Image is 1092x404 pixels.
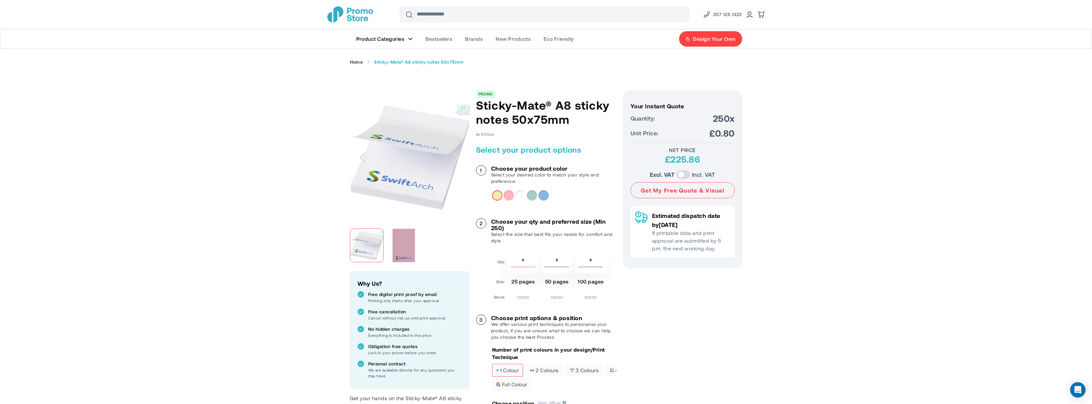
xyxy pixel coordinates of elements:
p: Everything is included in the price [368,332,462,338]
h3: Choose print options & position [491,315,616,321]
div: Open Intercom Messenger [1070,382,1086,398]
span: Quantity: [630,114,655,123]
span: Design Your Own [693,36,735,42]
div: £225.86 [630,153,735,165]
p: Personal contact [368,361,462,367]
p: If printable data and print approval are submitted by 5 p.m. the next working day. [652,229,730,252]
td: Size: [494,275,506,291]
img: Delivery [635,211,648,223]
div: Light yellow [492,190,502,201]
div: White [515,190,526,201]
td: 10000 [507,292,539,300]
p: Obligation free quotes [368,343,462,350]
span: Brands [465,36,483,42]
p: We are available directly for any questions you may have [368,367,462,379]
td: Stock: [494,292,506,300]
span: 4 colours [610,368,639,373]
div: Net Price [630,147,735,153]
span: 207 125 1322 [713,11,742,18]
div: Next [444,90,470,225]
p: Free digital print proof by email [368,291,462,298]
a: Phone [703,11,742,18]
p: Select your desired color to match your style and preference. [491,172,616,184]
td: Qty: [494,251,506,274]
div: Sticky-Mate® A8 sticky notes 50x75mm [387,225,421,265]
strong: Sticky-Mate® A8 sticky notes 50x75mm [374,59,463,65]
p: Lock in your prices before you order [368,350,462,355]
h3: Your Instant Quote [630,103,735,109]
img: Promotional Merchandise [327,6,373,22]
p: Select the size that best fits your needs for comfort and style [491,231,616,244]
span: 1 colour [496,368,519,373]
a: PROMO [479,92,493,96]
span: 250x [713,112,735,124]
div: Availability [476,132,494,137]
span: New Products [496,36,531,42]
span: Product Categories [356,36,405,42]
td: 25 pages [507,275,539,291]
h2: Why Us? [358,279,462,288]
span: In stock [476,132,494,137]
span: full colour [496,382,527,387]
td: 10000 [541,292,573,300]
span: £0.80 [709,127,734,139]
td: 50 pages [541,275,573,291]
span: Eco Friendly [544,36,574,42]
h1: Sticky-Mate® A8 sticky notes 50x75mm [476,98,616,126]
p: Estimated dispatch date by [652,211,730,229]
img: Sticky-Mate® A8 sticky notes 50x75mm [350,229,384,262]
span: Unit Price: [630,129,658,138]
div: Previous [350,90,376,225]
h3: Choose your qty and preferred size (Min 250) [491,218,616,231]
div: Light blue [538,190,549,201]
a: store logo [327,6,373,22]
td: 10000 [574,292,607,300]
p: No hidden charges [368,326,462,332]
h2: Select your product options [476,145,616,155]
label: Excl. VAT [650,170,675,179]
div: Sticky-Mate® A8 sticky notes 50x75mm [350,225,387,265]
p: Printing only starts after your approval [368,298,462,303]
a: Home [350,59,363,65]
p: Cancel without risk up until print approval [368,315,462,321]
label: Incl. VAT [692,170,715,179]
span: 2 colours [530,368,558,373]
div: Mint [527,190,537,201]
div: Light pink [504,190,514,201]
span: 3 colours [570,368,599,373]
td: 100 pages [574,275,607,291]
h3: Choose your product color [491,165,616,172]
button: Get My Free Quote & Visual [630,182,735,198]
span: Bestsellers [425,36,452,42]
span: [DATE] [659,221,677,228]
p: Free cancellation [368,309,462,315]
p: Number of print colours in your design/Print Technique [492,346,616,361]
img: Sticky-Mate® A8 sticky notes 50x75mm [387,229,421,262]
img: Sticky-Mate® A8 sticky notes 50x75mm [350,98,470,217]
p: We offer various print techniques to personalise your product, if you are unsure what to choose w... [491,321,616,340]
